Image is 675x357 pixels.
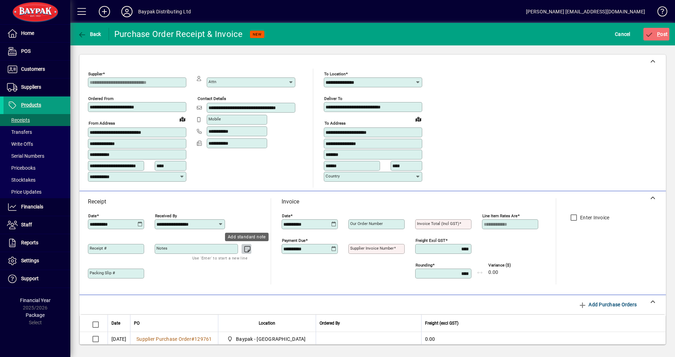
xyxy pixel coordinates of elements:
[4,216,70,234] a: Staff
[21,30,34,36] span: Home
[136,336,191,342] span: Supplier Purchase Order
[416,263,432,268] mat-label: Rounding
[4,114,70,126] a: Receipts
[21,258,39,263] span: Settings
[4,25,70,42] a: Home
[645,31,668,37] span: ost
[21,66,45,72] span: Customers
[21,102,41,108] span: Products
[155,213,177,218] mat-label: Received by
[88,71,103,76] mat-label: Supplier
[488,263,531,268] span: Variance ($)
[324,96,342,101] mat-label: Deliver To
[156,246,167,251] mat-label: Notes
[78,31,101,37] span: Back
[20,297,51,303] span: Financial Year
[4,138,70,150] a: Write Offs
[111,319,120,327] span: Date
[7,189,41,195] span: Price Updates
[90,270,115,275] mat-label: Packing Slip #
[192,254,247,262] mat-hint: Use 'Enter' to start a new line
[425,319,458,327] span: Freight (excl GST)
[4,270,70,288] a: Support
[7,165,36,171] span: Pricebooks
[576,298,639,311] button: Add Purchase Orders
[7,141,33,147] span: Write Offs
[643,28,670,40] button: Post
[526,6,645,17] div: [PERSON_NAME] [EMAIL_ADDRESS][DOMAIN_NAME]
[4,126,70,138] a: Transfers
[134,319,140,327] span: PO
[138,6,191,17] div: Baypak Distributing Ltd
[21,222,32,227] span: Staff
[253,32,262,37] span: NEW
[21,84,41,90] span: Suppliers
[417,221,459,226] mat-label: Invoice Total (incl GST)
[413,113,424,125] a: View on map
[225,233,269,241] div: Add standard note
[134,335,214,343] a: Supplier Purchase Order#129761
[4,252,70,270] a: Settings
[114,29,243,40] div: Purchase Order Receipt & Invoice
[236,336,306,343] span: Baypak - [GEOGRAPHIC_DATA]
[421,332,666,346] td: 0.00
[324,71,346,76] mat-label: To location
[108,332,130,346] td: [DATE]
[282,238,306,243] mat-label: Payment due
[134,319,214,327] div: PO
[326,174,340,178] mat-label: Country
[7,177,36,183] span: Stocktakes
[578,299,637,310] span: Add Purchase Orders
[259,319,275,327] span: Location
[7,129,32,135] span: Transfers
[111,319,127,327] div: Date
[4,150,70,162] a: Serial Numbers
[21,204,43,209] span: Financials
[4,43,70,60] a: POS
[4,234,70,252] a: Reports
[177,113,188,125] a: View on map
[88,213,97,218] mat-label: Date
[208,117,221,121] mat-label: Mobile
[90,246,107,251] mat-label: Receipt #
[425,319,657,327] div: Freight (excl GST)
[320,319,418,327] div: Ordered By
[482,213,517,218] mat-label: Line item rates are
[21,276,39,281] span: Support
[26,312,45,318] span: Package
[4,61,70,78] a: Customers
[4,79,70,96] a: Suppliers
[652,1,666,24] a: Knowledge Base
[4,162,70,174] a: Pricebooks
[657,31,660,37] span: P
[7,153,44,159] span: Serial Numbers
[88,96,114,101] mat-label: Ordered from
[225,335,309,343] span: Baypak - Onekawa
[76,28,103,40] button: Back
[208,79,216,84] mat-label: Attn
[488,270,498,275] span: 0.00
[116,5,138,18] button: Profile
[416,238,445,243] mat-label: Freight excl GST
[320,319,340,327] span: Ordered By
[4,198,70,216] a: Financials
[350,221,383,226] mat-label: Our order number
[93,5,116,18] button: Add
[4,174,70,186] a: Stocktakes
[191,336,194,342] span: #
[4,186,70,198] a: Price Updates
[350,246,394,251] mat-label: Supplier invoice number
[615,29,630,40] span: Cancel
[194,336,212,342] span: 129761
[282,213,290,218] mat-label: Date
[613,28,632,40] button: Cancel
[7,117,30,123] span: Receipts
[21,240,38,245] span: Reports
[579,214,609,221] label: Enter Invoice
[21,48,31,54] span: POS
[70,28,109,40] app-page-header-button: Back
